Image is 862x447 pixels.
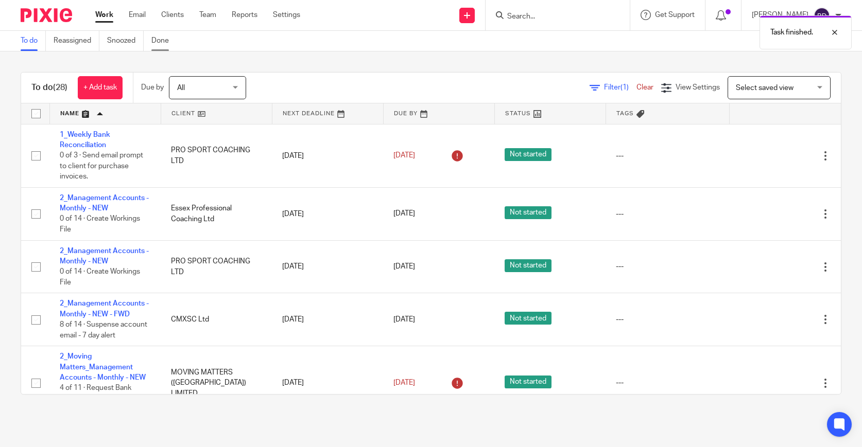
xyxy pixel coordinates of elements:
[141,82,164,93] p: Due by
[199,10,216,20] a: Team
[161,10,184,20] a: Clients
[676,84,720,91] span: View Settings
[60,131,110,149] a: 1_Weekly Bank Reconciliation
[393,152,415,159] span: [DATE]
[60,247,149,265] a: 2_Management Accounts - Monthly - NEW
[616,378,719,388] div: ---
[272,240,383,293] td: [DATE]
[60,384,139,413] span: 4 of 11 · Request Bank Statements for Period (if relevant)
[31,82,67,93] h1: To do
[151,31,177,51] a: Done
[393,263,415,270] span: [DATE]
[161,187,272,240] td: Essex Professional Coaching Ltd
[393,316,415,323] span: [DATE]
[161,124,272,187] td: PRO SPORT COACHING LTD
[814,7,830,24] img: svg%3E
[636,84,653,91] a: Clear
[620,84,629,91] span: (1)
[21,8,72,22] img: Pixie
[95,10,113,20] a: Work
[107,31,144,51] a: Snoozed
[161,346,272,420] td: MOVING MATTERS ([GEOGRAPHIC_DATA]) LIMITED
[60,152,143,180] span: 0 of 3 · Send email prompt to client for purchase invoices.
[272,346,383,420] td: [DATE]
[53,83,67,92] span: (28)
[616,209,719,219] div: ---
[60,216,140,234] span: 0 of 14 · Create Workings File
[161,240,272,293] td: PRO SPORT COACHING LTD
[272,293,383,346] td: [DATE]
[161,293,272,346] td: CMXSC Ltd
[505,148,551,161] span: Not started
[60,269,140,287] span: 0 of 14 · Create Workings File
[60,353,146,381] a: 2_Moving Matters_Management Accounts - Monthly - NEW
[232,10,257,20] a: Reports
[604,84,636,91] span: Filter
[177,84,185,92] span: All
[393,210,415,218] span: [DATE]
[616,314,719,325] div: ---
[54,31,99,51] a: Reassigned
[505,312,551,325] span: Not started
[60,194,149,212] a: 2_Management Accounts - Monthly - NEW
[770,27,813,38] p: Task finished.
[60,300,149,317] a: 2_Management Accounts - Monthly - NEW - FWD
[616,261,719,272] div: ---
[616,151,719,161] div: ---
[616,111,634,116] span: Tags
[505,376,551,388] span: Not started
[393,379,415,386] span: [DATE]
[736,84,794,92] span: Select saved view
[505,259,551,272] span: Not started
[505,206,551,219] span: Not started
[78,76,123,99] a: + Add task
[272,124,383,187] td: [DATE]
[129,10,146,20] a: Email
[60,321,147,339] span: 8 of 14 · Suspense account email - 7 day alert
[272,187,383,240] td: [DATE]
[273,10,300,20] a: Settings
[21,31,46,51] a: To do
